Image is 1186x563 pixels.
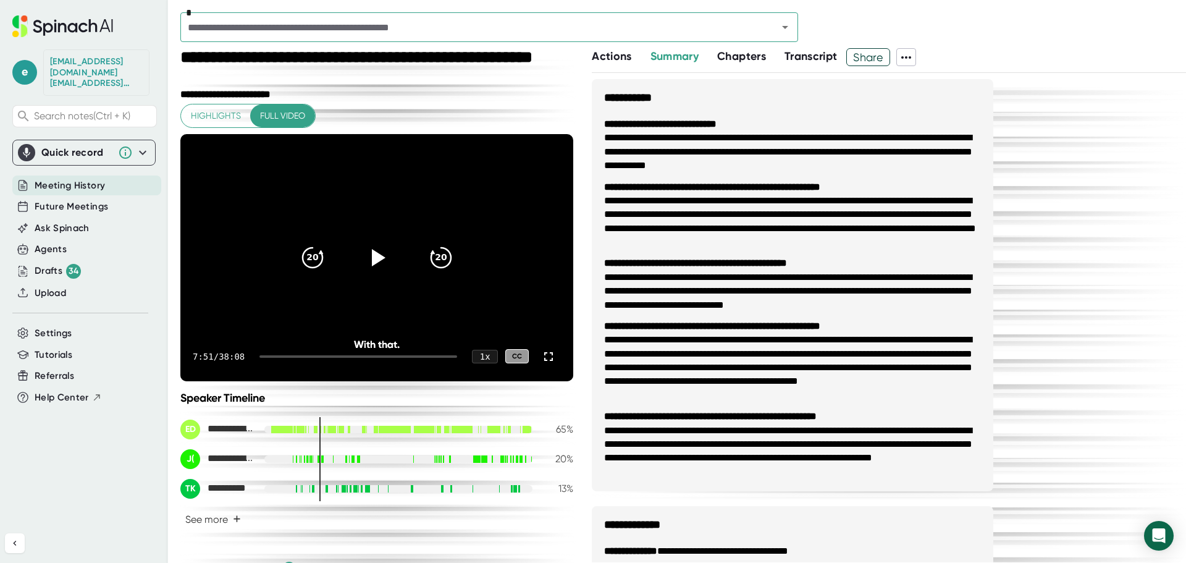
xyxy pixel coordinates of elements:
[35,348,72,362] button: Tutorials
[35,242,67,256] button: Agents
[260,108,305,124] span: Full video
[784,48,838,65] button: Transcript
[180,449,200,469] div: J(
[50,56,143,89] div: edotson@starrez.com edotson@starrez.com
[233,514,241,524] span: +
[717,49,766,63] span: Chapters
[35,391,89,405] span: Help Center
[505,349,529,363] div: CC
[18,140,150,165] div: Quick record
[592,48,631,65] button: Actions
[193,352,245,362] div: 7:51 / 38:08
[180,449,254,469] div: Jacqueline Reynolds (she/her)
[472,350,498,363] div: 1 x
[220,339,534,350] div: With that.
[650,49,699,63] span: Summary
[846,48,890,66] button: Share
[776,19,794,36] button: Open
[35,391,102,405] button: Help Center
[592,49,631,63] span: Actions
[35,369,74,383] button: Referrals
[180,420,254,439] div: Elijah Dotson
[717,48,766,65] button: Chapters
[66,264,81,279] div: 34
[784,49,838,63] span: Transcript
[1144,521,1174,551] div: Open Intercom Messenger
[250,104,315,127] button: Full video
[41,146,112,159] div: Quick record
[35,286,66,300] button: Upload
[650,48,699,65] button: Summary
[35,264,81,279] div: Drafts
[180,479,200,499] div: TK
[542,453,573,465] div: 20 %
[35,179,105,193] button: Meeting History
[542,423,573,435] div: 65 %
[180,391,573,405] div: Speaker Timeline
[180,509,246,530] button: See more+
[35,221,90,235] button: Ask Spinach
[180,420,200,439] div: ED
[542,483,573,494] div: 13 %
[34,110,153,122] span: Search notes (Ctrl + K)
[12,60,37,85] span: e
[35,200,108,214] button: Future Meetings
[847,46,889,68] span: Share
[181,104,251,127] button: Highlights
[35,264,81,279] button: Drafts 34
[191,108,241,124] span: Highlights
[5,533,25,553] button: Collapse sidebar
[35,326,72,341] button: Settings
[180,479,254,499] div: Tom Keller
